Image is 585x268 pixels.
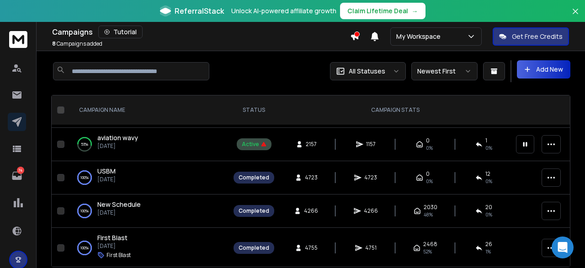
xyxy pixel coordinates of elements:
span: 0 % [485,144,492,152]
span: aviation wavy [97,133,138,142]
div: Completed [239,244,269,252]
p: [DATE] [97,142,138,150]
span: 4723 [364,174,377,181]
button: Claim Lifetime Deal→ [340,3,425,19]
td: 100%USBM[DATE] [68,161,228,194]
p: [DATE] [97,242,131,250]
span: 0% [426,144,433,152]
button: Add New [517,60,570,79]
button: Get Free Credits [493,27,569,46]
p: My Workspace [396,32,444,41]
span: 52 % [423,248,432,255]
button: Newest First [411,62,478,80]
p: All Statuses [349,67,385,76]
a: First Blast [97,233,128,242]
div: Completed [239,207,269,215]
span: 0 [426,170,430,178]
button: Tutorial [98,26,143,38]
th: CAMPAIGN NAME [68,95,228,125]
span: 4723 [305,174,318,181]
div: Active [242,141,266,148]
span: 2030 [424,204,437,211]
button: Close banner [569,5,581,27]
p: Get Free Credits [512,32,563,41]
a: 74 [8,167,26,185]
span: 0% [426,178,433,185]
span: 1 [485,137,487,144]
span: 4266 [304,207,318,215]
a: New Schedule [97,200,141,209]
a: USBM [97,167,116,176]
p: First Blast [106,252,131,259]
span: 4266 [364,207,378,215]
span: 4751 [365,244,377,252]
span: 1157 [366,141,376,148]
div: Open Intercom Messenger [552,236,574,258]
span: 4755 [305,244,318,252]
p: 100 % [80,243,89,252]
span: 8 [52,40,56,47]
span: 2468 [423,241,437,248]
p: 100 % [80,206,89,215]
p: Campaigns added [52,40,102,47]
span: First Blast [97,233,128,242]
span: 0 % [485,178,492,185]
span: 2157 [306,141,317,148]
p: 74 [17,167,24,174]
td: 53%aviation wavy[DATE] [68,128,228,161]
p: Unlock AI-powered affiliate growth [231,6,336,16]
span: 1 % [485,248,491,255]
span: ReferralStack [175,5,224,16]
th: CAMPAIGN STATS [280,95,511,125]
span: 26 [485,241,492,248]
span: 20 [485,204,492,211]
div: Campaigns [52,26,350,38]
p: 53 % [81,140,88,149]
th: STATUS [228,95,280,125]
p: [DATE] [97,176,116,183]
span: 0 [426,137,430,144]
td: 100%New Schedule[DATE] [68,194,228,228]
span: → [412,6,418,16]
span: 0 % [485,211,492,218]
p: 100 % [80,173,89,182]
span: 12 [485,170,490,178]
a: aviation wavy [97,133,138,142]
span: 48 % [424,211,433,218]
div: Completed [239,174,269,181]
p: [DATE] [97,209,141,216]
